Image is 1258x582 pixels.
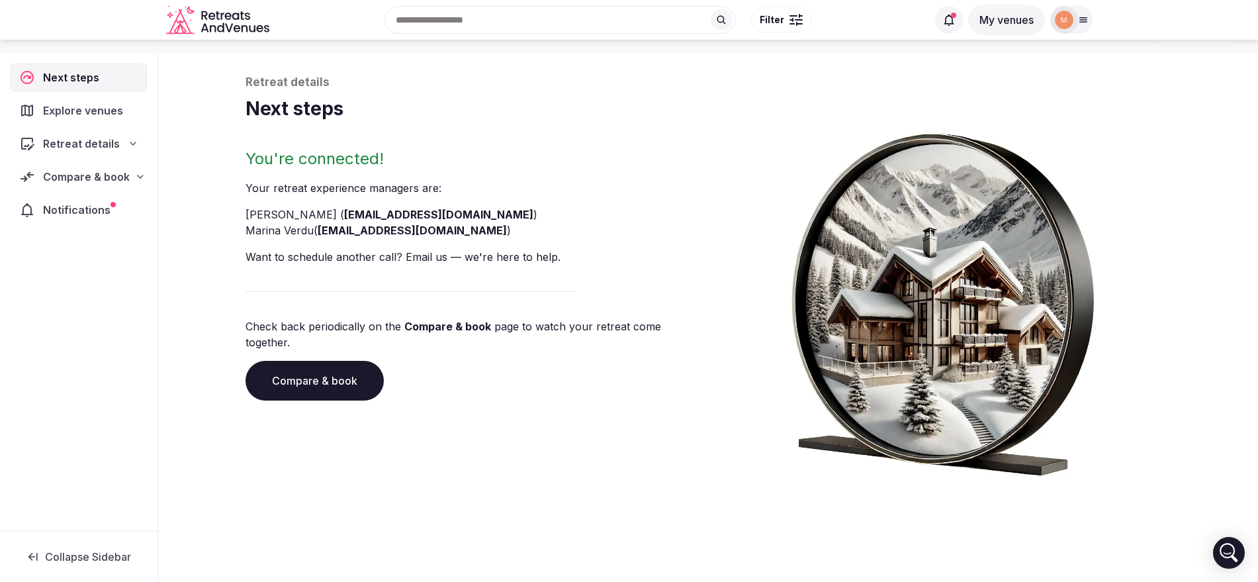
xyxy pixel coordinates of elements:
a: Compare & book [246,361,384,401]
img: Winter chalet retreat in picture frame [767,122,1119,476]
span: Notifications [43,202,116,218]
span: Collapse Sidebar [45,550,131,563]
span: Explore venues [43,103,128,119]
p: Retreat details [246,75,1172,91]
span: Filter [760,13,784,26]
li: Marina Verdu ( ) [246,222,703,238]
a: [EMAIL_ADDRESS][DOMAIN_NAME] [318,224,507,237]
p: Want to schedule another call? Email us — we're here to help. [246,249,703,265]
img: marina [1055,11,1073,29]
h1: Next steps [246,96,1172,122]
p: Your retreat experience manager s are : [246,180,703,196]
svg: Retreats and Venues company logo [166,5,272,35]
span: Retreat details [43,136,120,152]
a: Next steps [11,64,147,91]
button: My venues [968,5,1045,35]
p: Check back periodically on the page to watch your retreat come together. [246,318,703,350]
h2: You're connected! [246,148,703,170]
div: Open Intercom Messenger [1213,537,1245,569]
a: Notifications [11,196,147,224]
a: [EMAIL_ADDRESS][DOMAIN_NAME] [344,208,533,221]
a: My venues [968,13,1045,26]
a: Compare & book [404,320,491,333]
button: Filter [751,7,811,32]
a: Explore venues [11,97,147,124]
li: [PERSON_NAME] ( ) [246,207,703,222]
button: Collapse Sidebar [11,542,147,571]
span: Compare & book [43,169,130,185]
span: Next steps [43,70,105,85]
a: Visit the homepage [166,5,272,35]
